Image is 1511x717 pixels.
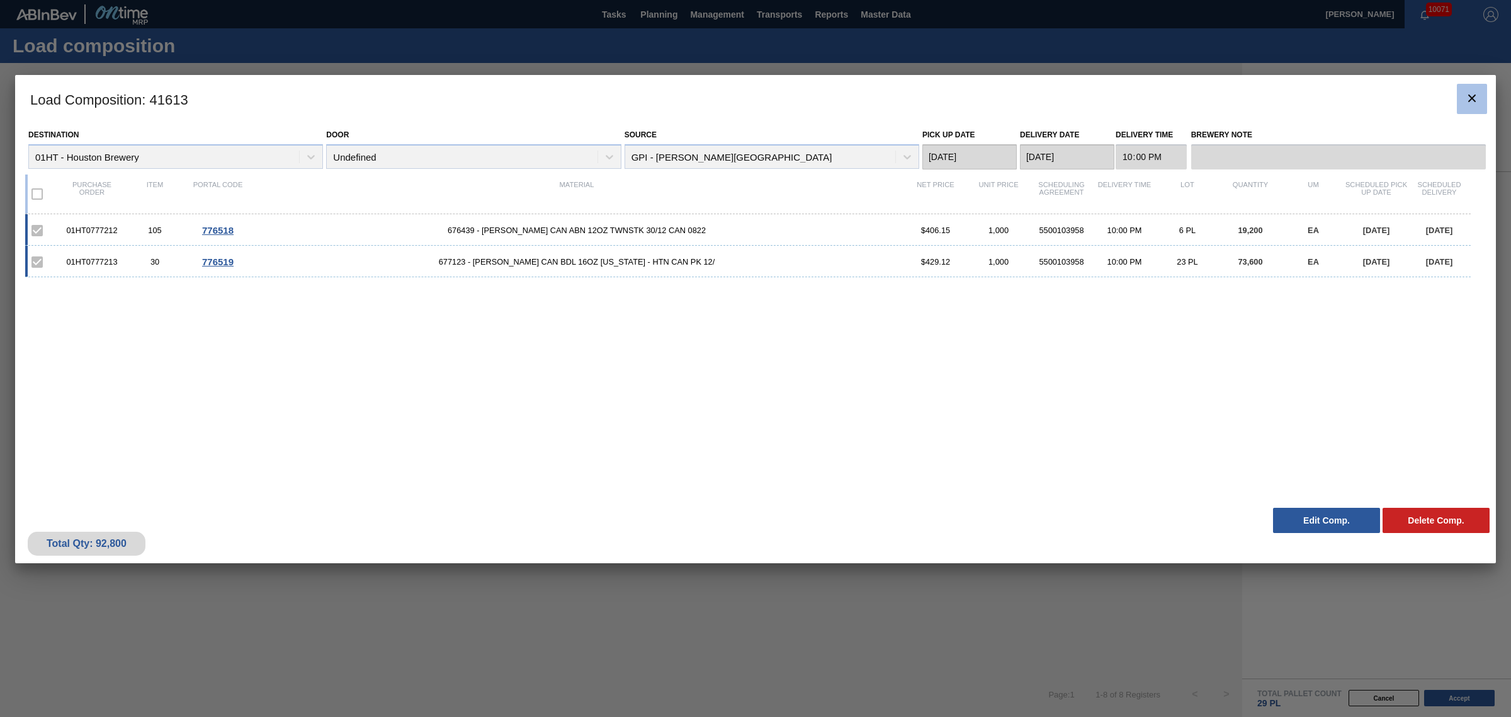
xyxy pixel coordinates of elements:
[60,181,123,207] div: Purchase order
[922,144,1017,169] input: mm/dd/yyyy
[922,130,975,139] label: Pick up Date
[1030,181,1093,207] div: Scheduling Agreement
[1191,126,1486,144] label: Brewery Note
[202,225,234,236] span: 776518
[1093,226,1156,235] div: 10:00 PM
[60,226,123,235] div: 01HT0777212
[123,181,186,207] div: Item
[123,226,186,235] div: 105
[186,256,249,267] div: Go to Order
[967,181,1030,207] div: Unit Price
[202,256,234,267] span: 776519
[1426,226,1452,235] span: [DATE]
[904,226,967,235] div: $406.15
[1156,226,1219,235] div: 6 PL
[1030,257,1093,267] div: 5500103958
[967,226,1030,235] div: 1,000
[1116,126,1187,144] label: Delivery Time
[1363,226,1389,235] span: [DATE]
[1238,257,1262,267] span: 73,600
[1426,257,1452,267] span: [DATE]
[1238,226,1262,235] span: 19,200
[1020,130,1079,139] label: Delivery Date
[186,181,249,207] div: Portal code
[625,130,657,139] label: Source
[15,75,1496,123] h3: Load Composition : 41613
[904,257,967,267] div: $429.12
[37,538,136,549] div: Total Qty: 92,800
[60,257,123,267] div: 01HT0777213
[1219,181,1282,207] div: Quantity
[1030,226,1093,235] div: 5500103958
[1345,181,1408,207] div: Scheduled Pick up Date
[1273,508,1380,533] button: Edit Comp.
[1282,181,1345,207] div: UM
[1093,181,1156,207] div: Delivery Time
[123,257,186,267] div: 30
[249,257,904,267] span: 677123 - CARR CAN BDL 16OZ TEXAS - HTN CAN PK 12/
[186,225,249,236] div: Go to Order
[1308,257,1319,267] span: EA
[1156,181,1219,207] div: Lot
[967,257,1030,267] div: 1,000
[1408,181,1471,207] div: Scheduled Delivery
[249,226,904,235] span: 676439 - CARR CAN ABN 12OZ TWNSTK 30/12 CAN 0822
[249,181,904,207] div: Material
[1156,257,1219,267] div: 23 PL
[1093,257,1156,267] div: 10:00 PM
[1383,508,1490,533] button: Delete Comp.
[1020,144,1114,169] input: mm/dd/yyyy
[1363,257,1389,267] span: [DATE]
[28,130,79,139] label: Destination
[1308,226,1319,235] span: EA
[326,130,349,139] label: Door
[904,181,967,207] div: Net Price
